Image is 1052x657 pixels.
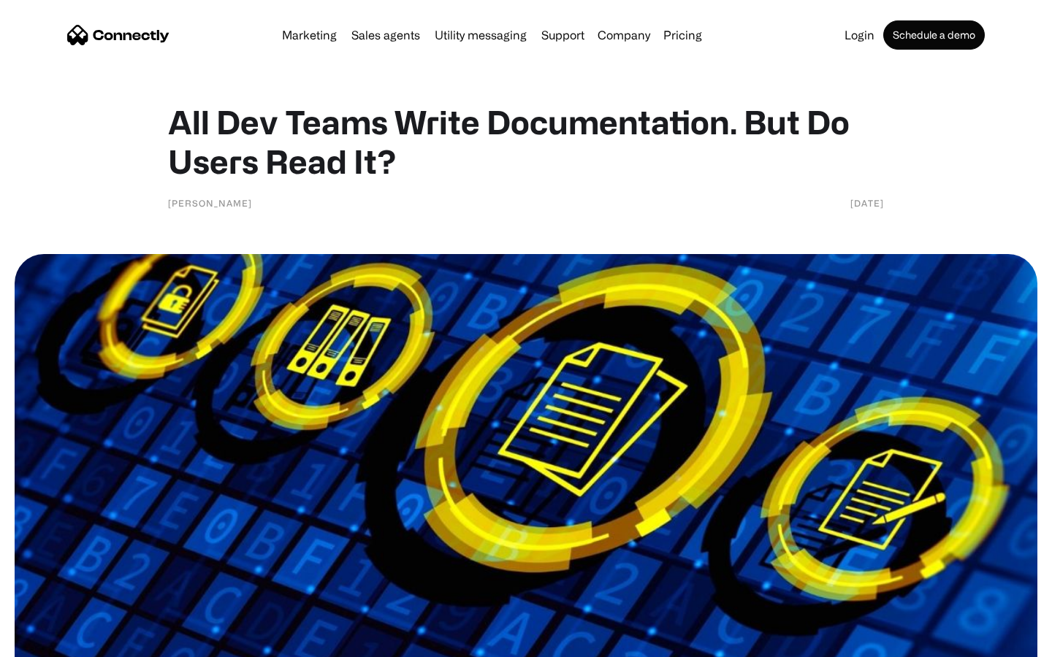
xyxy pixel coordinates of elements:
[15,631,88,652] aside: Language selected: English
[850,196,884,210] div: [DATE]
[429,29,533,41] a: Utility messaging
[168,102,884,181] h1: All Dev Teams Write Documentation. But Do Users Read It?
[346,29,426,41] a: Sales agents
[839,29,880,41] a: Login
[29,631,88,652] ul: Language list
[67,24,169,46] a: home
[276,29,343,41] a: Marketing
[883,20,985,50] a: Schedule a demo
[168,196,252,210] div: [PERSON_NAME]
[598,25,650,45] div: Company
[657,29,708,41] a: Pricing
[535,29,590,41] a: Support
[593,25,655,45] div: Company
